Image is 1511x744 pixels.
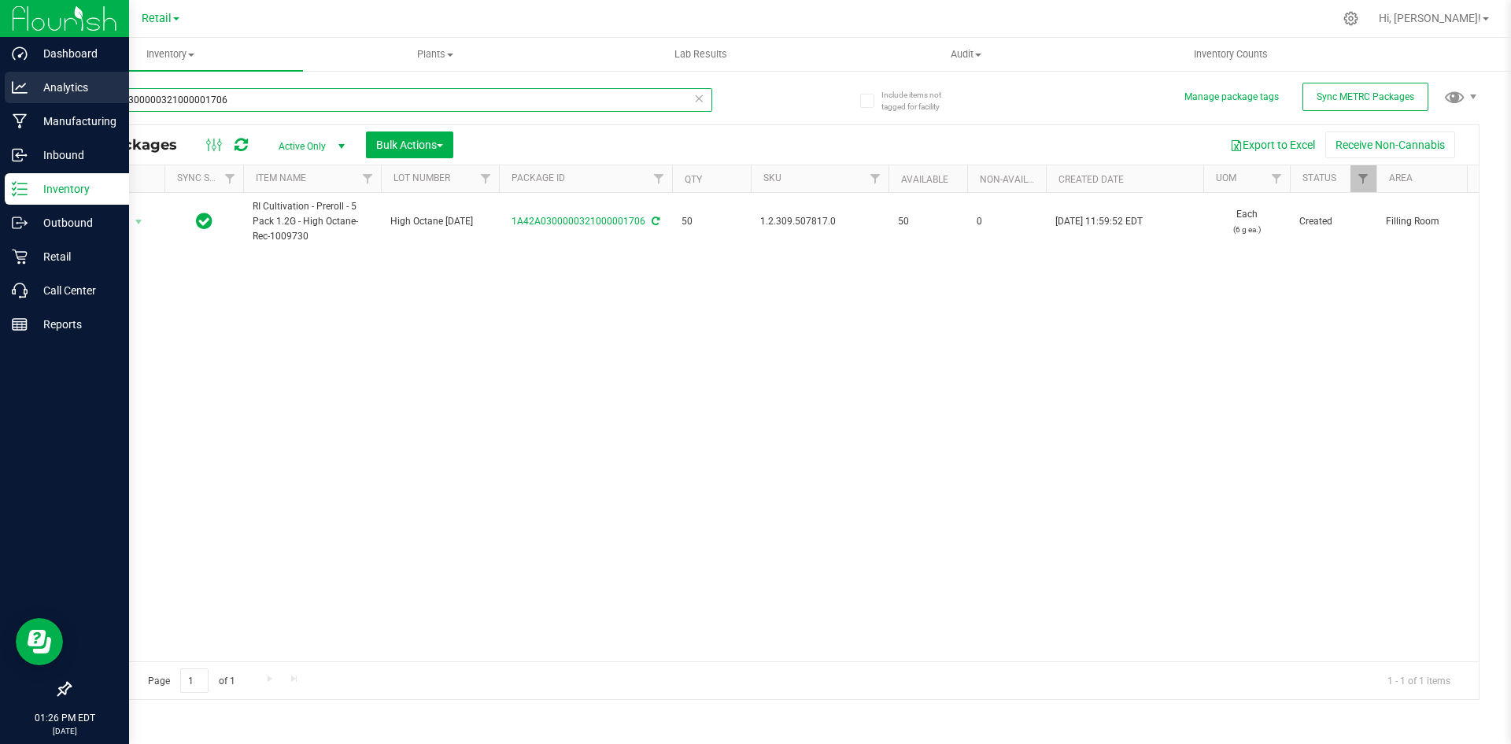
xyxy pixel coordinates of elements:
[393,172,450,183] a: Lot Number
[12,215,28,231] inline-svg: Outbound
[12,181,28,197] inline-svg: Inventory
[142,12,172,25] span: Retail
[568,38,833,71] a: Lab Results
[977,214,1036,229] span: 0
[12,249,28,265] inline-svg: Retail
[253,199,371,245] span: RI Cultivation - Preroll - 5 Pack 1.2G - High Octane- Rec-1009730
[69,88,712,112] input: Search Package ID, Item Name, SKU, Lot or Part Number...
[1317,91,1414,102] span: Sync METRC Packages
[1302,83,1428,111] button: Sync METRC Packages
[28,247,122,266] p: Retail
[760,214,879,229] span: 1.2.309.507817.0
[1379,12,1481,24] span: Hi, [PERSON_NAME]!
[28,146,122,165] p: Inbound
[901,174,948,185] a: Available
[693,88,704,109] span: Clear
[366,131,453,158] button: Bulk Actions
[28,44,122,63] p: Dashboard
[38,38,303,71] a: Inventory
[7,725,122,737] p: [DATE]
[1058,174,1124,185] a: Created Date
[28,213,122,232] p: Outbound
[28,315,122,334] p: Reports
[217,165,243,192] a: Filter
[7,711,122,725] p: 01:26 PM EDT
[38,47,303,61] span: Inventory
[833,38,1099,71] a: Audit
[12,147,28,163] inline-svg: Inbound
[653,47,748,61] span: Lab Results
[390,214,490,229] span: High Octane [DATE]
[129,211,149,233] span: select
[256,172,306,183] a: Item Name
[28,180,122,198] p: Inventory
[304,47,567,61] span: Plants
[763,172,781,183] a: SKU
[1302,172,1336,183] a: Status
[303,38,568,71] a: Plants
[898,214,958,229] span: 50
[863,165,888,192] a: Filter
[1386,214,1485,229] span: Filling Room
[1213,207,1280,237] span: Each
[1184,91,1279,104] button: Manage package tags
[355,165,381,192] a: Filter
[177,172,238,183] a: Sync Status
[1216,172,1236,183] a: UOM
[1325,131,1455,158] button: Receive Non-Cannabis
[196,210,212,232] span: In Sync
[834,47,1098,61] span: Audit
[28,112,122,131] p: Manufacturing
[1055,214,1143,229] span: [DATE] 11:59:52 EDT
[682,214,741,229] span: 50
[1264,165,1290,192] a: Filter
[512,216,645,227] a: 1A42A0300000321000001706
[12,316,28,332] inline-svg: Reports
[1389,172,1413,183] a: Area
[1220,131,1325,158] button: Export to Excel
[980,174,1050,185] a: Non-Available
[512,172,565,183] a: Package ID
[881,89,960,113] span: Include items not tagged for facility
[1173,47,1289,61] span: Inventory Counts
[28,281,122,300] p: Call Center
[12,283,28,298] inline-svg: Call Center
[1375,668,1463,692] span: 1 - 1 of 1 items
[1299,214,1367,229] span: Created
[12,46,28,61] inline-svg: Dashboard
[685,174,702,185] a: Qty
[28,78,122,97] p: Analytics
[1099,38,1364,71] a: Inventory Counts
[135,668,248,693] span: Page of 1
[12,113,28,129] inline-svg: Manufacturing
[376,139,443,151] span: Bulk Actions
[16,618,63,665] iframe: Resource center
[473,165,499,192] a: Filter
[646,165,672,192] a: Filter
[1350,165,1376,192] a: Filter
[12,80,28,95] inline-svg: Analytics
[180,668,209,693] input: 1
[649,216,659,227] span: Sync from Compliance System
[1213,222,1280,237] p: (6 g ea.)
[82,136,193,154] span: All Packages
[1341,11,1361,26] div: Manage settings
